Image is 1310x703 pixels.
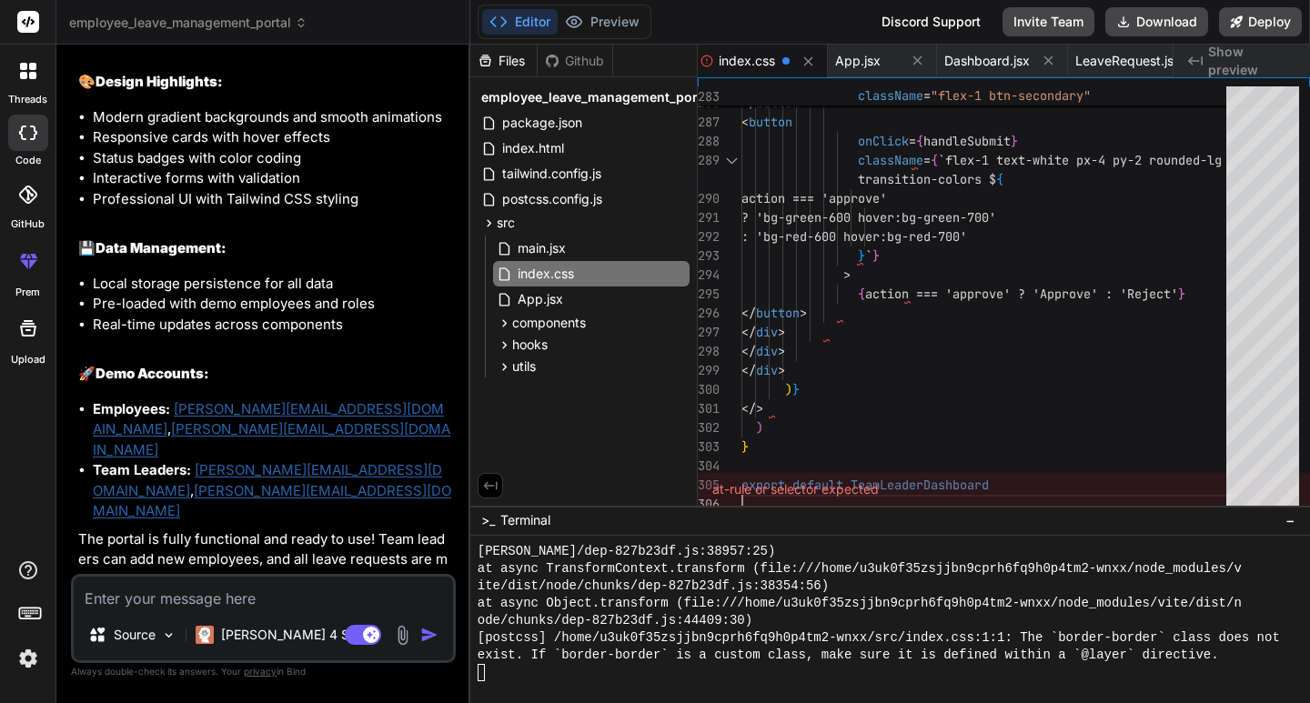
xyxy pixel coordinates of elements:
[698,437,718,457] div: 303
[720,151,743,170] div: Click to collapse the range.
[478,560,1242,577] span: at async TransformContext.transform (file:///home/u3uk0f35zsjjbn9cprh6fq9h0p4tm2-wnxx/node_modules/v
[93,189,452,210] li: Professional UI with Tailwind CSS styling
[500,163,603,185] span: tailwind.config.js
[778,362,785,378] span: >
[93,274,452,295] li: Local storage persistence for all data
[500,511,550,529] span: Terminal
[778,324,785,340] span: >
[93,460,452,522] li: ,
[698,473,1310,506] div: at-rule or selector expected
[858,286,865,302] span: {
[96,365,209,382] strong: Demo Accounts:
[749,114,792,130] span: button
[698,418,718,437] div: 302
[778,343,785,359] span: >
[93,400,170,417] strong: Employees:
[756,343,778,359] span: div
[756,362,778,378] span: div
[478,647,1219,664] span: exist. If `border-border` is a custom class, make sure it is defined within a `@layer` directive.
[872,247,880,264] span: }
[161,628,176,643] img: Pick Models
[512,336,548,354] span: hooks
[698,208,718,227] div: 291
[1219,7,1302,36] button: Deploy
[478,577,829,595] span: ite/dist/node/chunks/dep-827b23df.js:38354:56)
[93,399,452,461] li: ,
[481,511,495,529] span: >_
[1208,43,1295,79] span: Show preview
[698,361,718,380] div: 299
[698,304,718,323] div: 296
[500,137,566,159] span: index.html
[698,323,718,342] div: 297
[756,400,763,417] span: >
[698,87,718,106] span: 283
[69,14,307,32] span: employee_leave_management_portal
[196,626,214,644] img: Claude 4 Sonnet
[8,92,47,107] label: threads
[478,629,1280,647] span: [postcss] /home/u3uk0f35zsjjbn9cprh6fq9h0p4tm2-wnxx/src/index.css:1:1: The `border-border` class ...
[1285,511,1295,529] span: −
[698,266,718,285] div: 294
[481,88,713,106] span: employee_leave_management_portal
[482,9,558,35] button: Editor
[512,314,586,332] span: components
[478,612,752,629] span: ode/chunks/dep-827b23df.js:44409:30)
[871,7,992,36] div: Discord Support
[13,643,44,674] img: settings
[741,114,749,130] span: <
[741,438,749,455] span: }
[698,285,718,304] div: 295
[478,595,1242,612] span: at async Object.transform (file:///home/u3uk0f35zsjjbn9cprh6fq9h0p4tm2-wnxx/node_modules/vite/dist/n
[785,381,792,397] span: )
[741,362,756,378] span: </
[698,399,718,418] div: 301
[916,133,923,149] span: {
[93,482,451,520] a: [PERSON_NAME][EMAIL_ADDRESS][DOMAIN_NAME]
[1105,7,1208,36] button: Download
[516,288,565,310] span: App.jsx
[1003,7,1094,36] button: Invite Team
[1075,52,1181,70] span: LeaveRequest.jsx
[741,209,960,226] span: ? 'bg-green-600 hover:bg-green
[71,663,456,680] p: Always double-check its answers. Your in Bind
[756,324,778,340] span: div
[516,237,568,259] span: main.jsx
[96,73,223,90] strong: Design Highlights:
[500,188,604,210] span: postcss.config.js
[741,305,756,321] span: </
[858,171,996,187] span: transition-colors $
[741,190,887,206] span: action === 'approve'
[1178,286,1185,302] span: }
[858,133,909,149] span: onClick
[244,666,277,677] span: privacy
[478,543,776,560] span: [PERSON_NAME]/dep-827b23df.js:38957:25)
[11,352,45,367] label: Upload
[497,214,515,232] span: src
[698,380,718,399] div: 300
[221,626,357,644] p: [PERSON_NAME] 4 S..
[741,343,756,359] span: </
[15,153,41,168] label: code
[865,286,1178,302] span: action === 'approve' ? 'Approve' : 'Reject'
[741,324,756,340] span: </
[698,227,718,246] div: 292
[93,315,452,336] li: Real-time updates across components
[698,342,718,361] div: 298
[15,285,40,300] label: prem
[93,127,452,148] li: Responsive cards with hover effects
[114,626,156,644] p: Source
[93,294,452,315] li: Pre-loaded with demo employees and roles
[792,381,800,397] span: }
[392,625,413,646] img: attachment
[558,9,647,35] button: Preview
[719,52,775,70] span: index.css
[698,113,718,132] div: 287
[923,133,1011,149] span: handleSubmit
[938,152,1222,168] span: `flex-1 text-white px-4 py-2 rounded-lg
[923,152,931,168] span: =
[698,151,718,170] div: 289
[93,148,452,169] li: Status badges with color coding
[843,266,851,283] span: >
[756,305,800,321] span: button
